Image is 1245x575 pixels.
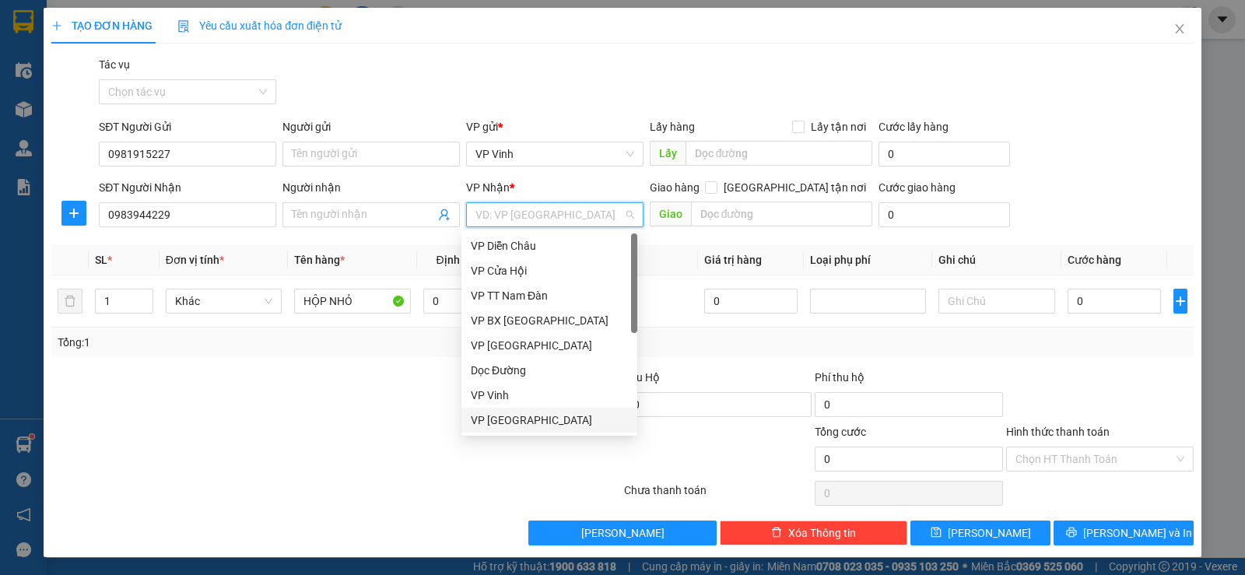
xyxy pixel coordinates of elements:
div: SĐT Người Nhận [99,179,276,196]
label: Hình thức thanh toán [1006,426,1110,438]
span: Yêu cầu xuất hóa đơn điện tử [177,19,342,32]
div: VP Diễn Châu [471,237,628,254]
span: Đơn vị tính [166,254,224,266]
button: [PERSON_NAME] [528,521,716,545]
div: Người nhận [282,179,460,196]
span: Giao hàng [650,181,700,194]
span: user-add [438,209,451,221]
input: Dọc đường [686,141,873,166]
span: [GEOGRAPHIC_DATA] tận nơi [717,179,872,196]
div: SĐT Người Gửi [99,118,276,135]
input: Cước lấy hàng [879,142,1010,167]
label: Cước giao hàng [879,181,956,194]
span: Giá trị hàng [704,254,762,266]
span: SL [95,254,107,266]
div: VP BX Quảng Ngãi [461,308,637,333]
button: plus [61,201,86,226]
th: Loại phụ phí [804,245,933,275]
strong: HÃNG XE HẢI HOÀNG GIA [51,16,149,49]
span: Tên hàng [294,254,345,266]
input: Cước giao hàng [879,202,1010,227]
span: VP Nhận [466,181,510,194]
span: Định lượng [437,254,492,266]
div: Tổng: 1 [58,334,482,351]
div: VP Cầu Yên Xuân [461,333,637,358]
img: logo [9,65,36,142]
div: Chưa thanh toán [622,482,813,509]
span: [PERSON_NAME] [948,524,1031,542]
div: VP BX [GEOGRAPHIC_DATA] [471,312,628,329]
div: VP [GEOGRAPHIC_DATA] [471,337,628,354]
div: VP gửi [466,118,644,135]
span: plus [62,207,86,219]
span: Giao [650,202,691,226]
img: icon [177,20,190,33]
span: 42 [PERSON_NAME] - Vinh - [GEOGRAPHIC_DATA] [38,52,152,93]
div: VP Vinh [461,383,637,408]
button: delete [58,289,82,314]
input: Ghi Chú [938,289,1055,314]
div: Phí thu hộ [815,369,1002,392]
span: Cước hàng [1068,254,1121,266]
button: printer[PERSON_NAME] và In [1054,521,1194,545]
span: delete [771,527,782,539]
span: plus [51,20,62,31]
span: plus [1174,295,1187,307]
span: close [1173,23,1186,35]
button: save[PERSON_NAME] [910,521,1050,545]
th: Ghi chú [932,245,1061,275]
button: Close [1158,8,1201,51]
span: Khác [175,289,273,313]
span: VP Vinh [475,142,634,166]
div: VP Diễn Châu [461,233,637,258]
div: Dọc Đường [461,358,637,383]
div: VP [GEOGRAPHIC_DATA] [471,412,628,429]
span: [PERSON_NAME] và In [1083,524,1192,542]
label: Cước lấy hàng [879,121,949,133]
strong: PHIẾU GỬI HÀNG [61,114,139,147]
div: VP Cửa Hội [471,262,628,279]
div: VP Cửa Hội [461,258,637,283]
span: TẠO ĐƠN HÀNG [51,19,153,32]
span: Lấy [650,141,686,166]
span: [PERSON_NAME] [581,524,665,542]
div: VP Vinh [471,387,628,404]
button: deleteXóa Thông tin [720,521,907,545]
span: Thu Hộ [624,371,660,384]
span: save [931,527,942,539]
div: VP TT Nam Đàn [461,283,637,308]
label: Tác vụ [99,58,130,71]
div: VP Đà Nẵng [461,408,637,433]
span: Xóa Thông tin [788,524,856,542]
button: plus [1173,289,1187,314]
input: 0 [704,289,798,314]
div: VP TT Nam Đàn [471,287,628,304]
div: Dọc Đường [471,362,628,379]
span: Lấy tận nơi [805,118,872,135]
span: printer [1066,527,1077,539]
span: Tổng cước [815,426,866,438]
input: Dọc đường [691,202,873,226]
span: Lấy hàng [650,121,695,133]
div: Người gửi [282,118,460,135]
input: VD: Bàn, Ghế [294,289,411,314]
